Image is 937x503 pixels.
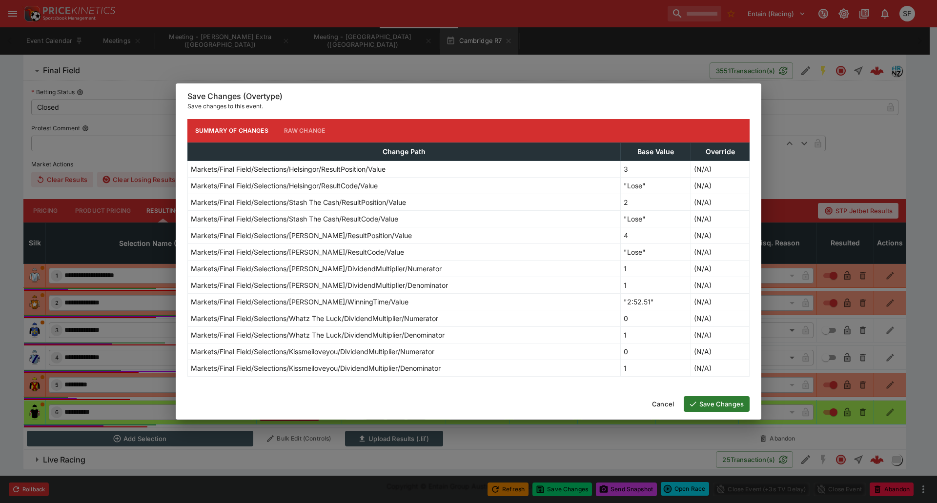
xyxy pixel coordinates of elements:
[691,243,750,260] td: (N/A)
[691,277,750,293] td: (N/A)
[691,161,750,177] td: (N/A)
[691,177,750,194] td: (N/A)
[187,101,750,111] p: Save changes to this event.
[187,91,750,101] h6: Save Changes (Overtype)
[620,360,691,376] td: 1
[691,227,750,243] td: (N/A)
[191,263,442,274] p: Markets/Final Field/Selections/[PERSON_NAME]/DividendMultiplier/Numerator
[691,194,750,210] td: (N/A)
[620,293,691,310] td: "2:52.51"
[620,227,691,243] td: 4
[620,161,691,177] td: 3
[691,293,750,310] td: (N/A)
[276,119,333,142] button: Raw Change
[691,326,750,343] td: (N/A)
[191,247,404,257] p: Markets/Final Field/Selections/[PERSON_NAME]/ResultCode/Value
[620,310,691,326] td: 0
[691,142,750,161] th: Override
[691,260,750,277] td: (N/A)
[691,210,750,227] td: (N/A)
[620,343,691,360] td: 0
[187,119,276,142] button: Summary of Changes
[191,181,378,191] p: Markets/Final Field/Selections/Helsingor/ResultCode/Value
[191,197,406,207] p: Markets/Final Field/Selections/Stash The Cash/ResultPosition/Value
[620,210,691,227] td: "Lose"
[191,230,412,241] p: Markets/Final Field/Selections/[PERSON_NAME]/ResultPosition/Value
[191,214,398,224] p: Markets/Final Field/Selections/Stash The Cash/ResultCode/Value
[191,363,441,373] p: Markets/Final Field/Selections/Kissmeiloveyou/DividendMultiplier/Denominator
[191,313,438,323] p: Markets/Final Field/Selections/Whatz The Luck/DividendMultiplier/Numerator
[620,142,691,161] th: Base Value
[188,142,621,161] th: Change Path
[684,396,750,412] button: Save Changes
[620,260,691,277] td: 1
[620,177,691,194] td: "Lose"
[691,360,750,376] td: (N/A)
[620,243,691,260] td: "Lose"
[620,194,691,210] td: 2
[191,346,434,357] p: Markets/Final Field/Selections/Kissmeiloveyou/DividendMultiplier/Numerator
[620,326,691,343] td: 1
[620,277,691,293] td: 1
[646,396,680,412] button: Cancel
[191,330,445,340] p: Markets/Final Field/Selections/Whatz The Luck/DividendMultiplier/Denominator
[691,310,750,326] td: (N/A)
[191,297,408,307] p: Markets/Final Field/Selections/[PERSON_NAME]/WinningTime/Value
[191,164,386,174] p: Markets/Final Field/Selections/Helsingor/ResultPosition/Value
[191,280,448,290] p: Markets/Final Field/Selections/[PERSON_NAME]/DividendMultiplier/Denominator
[691,343,750,360] td: (N/A)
